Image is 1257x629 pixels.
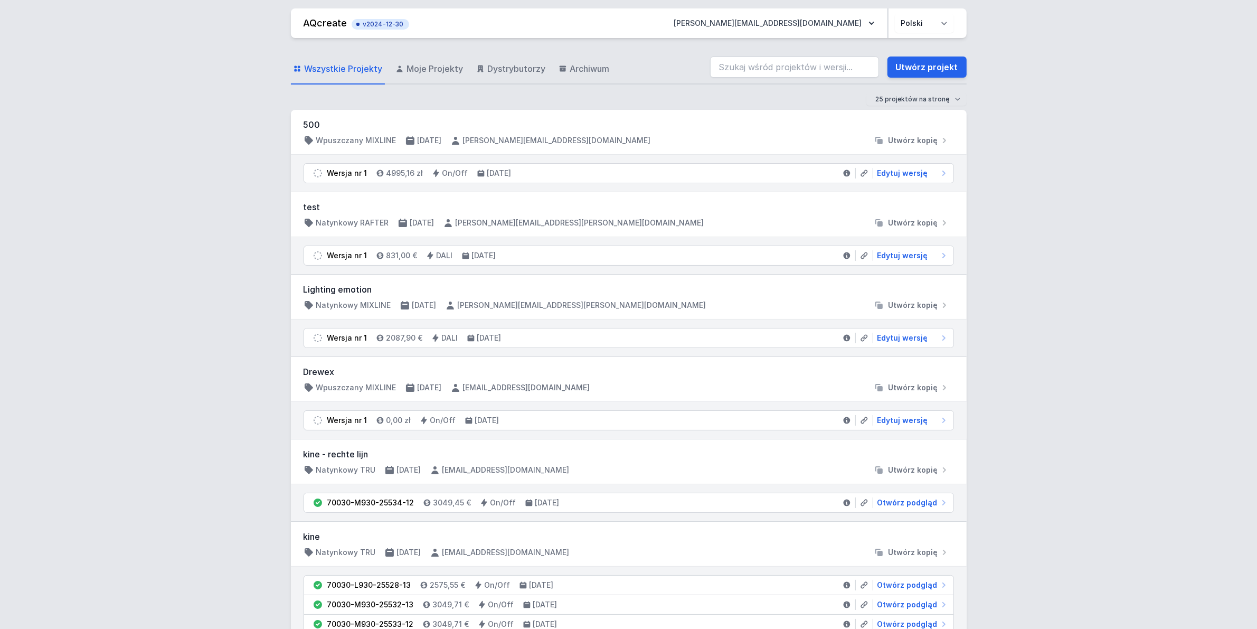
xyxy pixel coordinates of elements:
[433,599,469,610] h4: 3049,71 €
[442,168,468,179] h4: On/Off
[386,168,423,179] h4: 4995,16 zł
[313,333,323,343] img: draft.svg
[393,54,466,85] a: Moje Projekty
[877,250,928,261] span: Edytuj wersję
[710,57,879,78] input: Szukaj wśród projektów i wersji...
[889,465,938,475] span: Utwórz kopię
[313,168,323,179] img: draft.svg
[442,465,570,475] h4: [EMAIL_ADDRESS][DOMAIN_NAME]
[869,465,954,475] button: Utwórz kopię
[313,250,323,261] img: draft.svg
[873,415,949,426] a: Edytuj wersję
[327,599,414,610] div: 70030-M930-25532-13
[889,218,938,228] span: Utwórz kopię
[316,382,396,393] h4: Wpuszczany MIXLINE
[304,201,954,213] h3: test
[889,547,938,558] span: Utwórz kopię
[873,168,949,179] a: Edytuj wersję
[437,250,453,261] h4: DALI
[304,530,954,543] h3: kine
[477,333,502,343] h4: [DATE]
[877,168,928,179] span: Edytuj wersję
[327,250,367,261] div: Wersja nr 1
[869,300,954,311] button: Utwórz kopię
[458,300,706,311] h4: [PERSON_NAME][EMAIL_ADDRESS][PERSON_NAME][DOMAIN_NAME]
[535,497,560,508] h4: [DATE]
[485,580,511,590] h4: On/Off
[877,580,938,590] span: Otwórz podgląd
[474,54,548,85] a: Dystrybutorzy
[397,465,421,475] h4: [DATE]
[433,497,471,508] h4: 3049,45 €
[304,448,954,461] h3: kine - rechte lijn
[430,415,456,426] h4: On/Off
[869,382,954,393] button: Utwórz kopię
[873,250,949,261] a: Edytuj wersję
[456,218,704,228] h4: [PERSON_NAME][EMAIL_ADDRESS][PERSON_NAME][DOMAIN_NAME]
[327,580,411,590] div: 70030-L930-25528-13
[316,218,389,228] h4: Natynkowy RAFTER
[442,333,458,343] h4: DALI
[304,17,347,29] a: AQcreate
[327,168,367,179] div: Wersja nr 1
[472,250,496,261] h4: [DATE]
[877,599,938,610] span: Otwórz podgląd
[304,118,954,131] h3: 500
[291,54,385,85] a: Wszystkie Projekty
[463,135,651,146] h4: [PERSON_NAME][EMAIL_ADDRESS][DOMAIN_NAME]
[386,415,411,426] h4: 0,00 zł
[889,135,938,146] span: Utwórz kopię
[488,599,514,610] h4: On/Off
[556,54,612,85] a: Archiwum
[442,547,570,558] h4: [EMAIL_ADDRESS][DOMAIN_NAME]
[889,382,938,393] span: Utwórz kopię
[407,62,464,75] span: Moje Projekty
[869,547,954,558] button: Utwórz kopię
[386,250,418,261] h4: 831,00 €
[487,168,512,179] h4: [DATE]
[316,300,391,311] h4: Natynkowy MIXLINE
[877,333,928,343] span: Edytuj wersję
[352,17,409,30] button: v2024-12-30
[327,497,414,508] div: 70030-M930-25534-12
[889,300,938,311] span: Utwórz kopię
[666,14,883,33] button: [PERSON_NAME][EMAIL_ADDRESS][DOMAIN_NAME]
[357,20,404,29] span: v2024-12-30
[869,135,954,146] button: Utwórz kopię
[327,415,367,426] div: Wersja nr 1
[412,300,437,311] h4: [DATE]
[887,57,967,78] a: Utwórz projekt
[410,218,434,228] h4: [DATE]
[873,599,949,610] a: Otwórz podgląd
[869,218,954,228] button: Utwórz kopię
[418,135,442,146] h4: [DATE]
[316,135,396,146] h4: Wpuszczany MIXLINE
[418,382,442,393] h4: [DATE]
[490,497,516,508] h4: On/Off
[877,415,928,426] span: Edytuj wersję
[873,333,949,343] a: Edytuj wersję
[475,415,499,426] h4: [DATE]
[463,382,590,393] h4: [EMAIL_ADDRESS][DOMAIN_NAME]
[873,580,949,590] a: Otwórz podgląd
[313,415,323,426] img: draft.svg
[488,62,546,75] span: Dystrybutorzy
[316,465,376,475] h4: Natynkowy TRU
[316,547,376,558] h4: Natynkowy TRU
[873,497,949,508] a: Otwórz podgląd
[533,599,557,610] h4: [DATE]
[386,333,423,343] h4: 2087,90 €
[304,283,954,296] h3: Lighting emotion
[304,365,954,378] h3: Drewex
[895,14,954,33] select: Wybierz język
[530,580,554,590] h4: [DATE]
[570,62,610,75] span: Archiwum
[305,62,383,75] span: Wszystkie Projekty
[430,580,466,590] h4: 2575,55 €
[397,547,421,558] h4: [DATE]
[327,333,367,343] div: Wersja nr 1
[877,497,938,508] span: Otwórz podgląd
